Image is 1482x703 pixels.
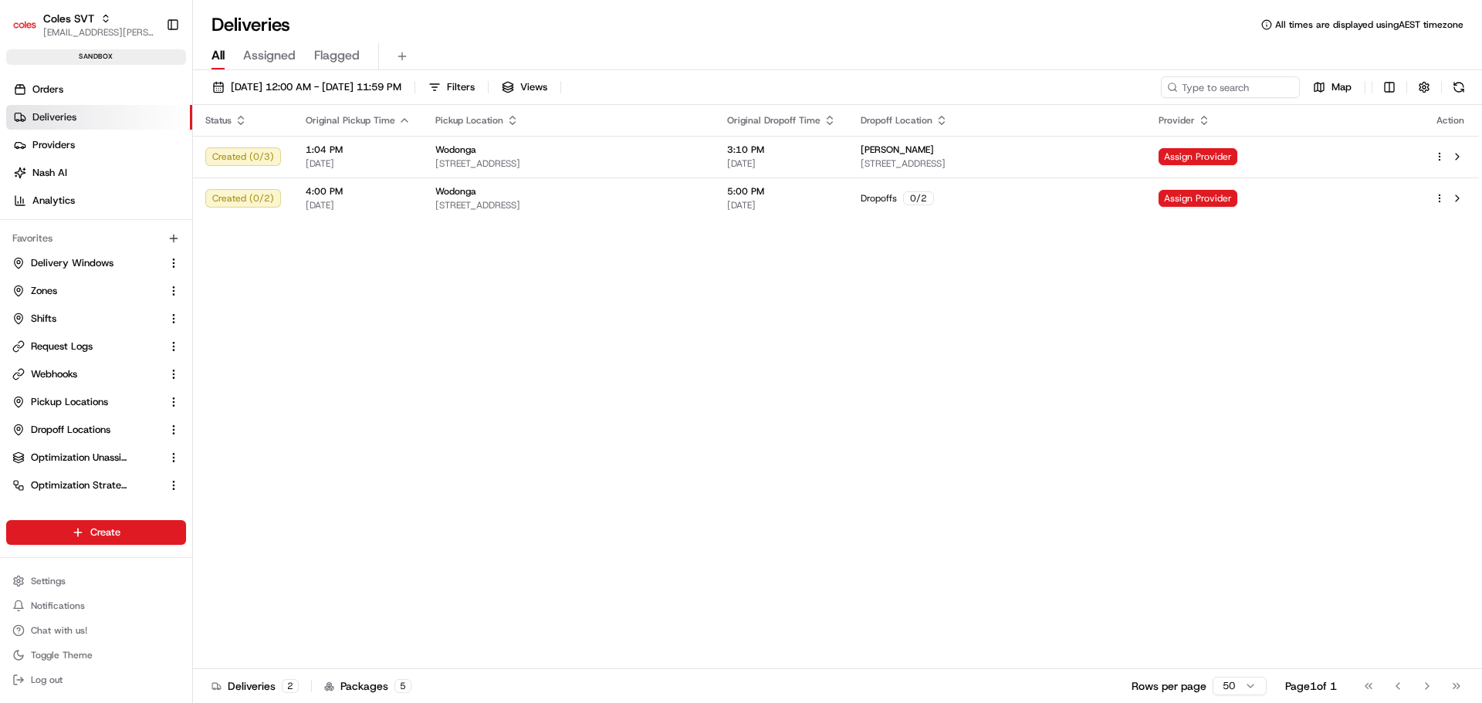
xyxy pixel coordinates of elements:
span: Providers [32,138,75,152]
span: Analytics [32,194,75,208]
span: Deliveries [32,110,76,124]
div: Page 1 of 1 [1285,678,1337,694]
span: Settings [31,575,66,587]
span: Dropoff Locations [31,423,110,437]
span: 5:00 PM [727,185,836,198]
span: Webhooks [31,367,77,381]
span: 3:10 PM [727,144,836,156]
span: Status [205,114,232,127]
div: 2 [282,679,299,693]
span: [STREET_ADDRESS] [435,199,702,211]
a: Zones [12,284,161,298]
span: Zones [31,284,57,298]
span: Nash AI [32,166,67,180]
button: Filters [421,76,482,98]
span: Chat with us! [31,624,87,637]
a: Dropoff Locations [12,423,161,437]
span: Pickup Location [435,114,503,127]
span: [STREET_ADDRESS] [435,157,702,170]
span: Dropoff Location [861,114,932,127]
button: [EMAIL_ADDRESS][PERSON_NAME][PERSON_NAME][DOMAIN_NAME] [43,26,154,39]
span: Wodonga [435,144,476,156]
button: Refresh [1448,76,1470,98]
span: [PERSON_NAME] [861,144,934,156]
button: Request Logs [6,334,186,359]
a: Webhooks [12,367,161,381]
span: Coles SVT [43,11,94,26]
a: Request Logs [12,340,161,353]
button: Shifts [6,306,186,331]
button: Optimization Unassigned Orders [6,445,186,470]
button: Chat with us! [6,620,186,641]
button: Views [495,76,554,98]
span: Create [90,526,120,539]
a: Deliveries [6,105,192,130]
p: Rows per page [1132,678,1206,694]
span: [DATE] 12:00 AM - [DATE] 11:59 PM [231,80,401,94]
span: Optimization Unassigned Orders [31,451,128,465]
div: Favorites [6,226,186,251]
span: All [211,46,225,65]
img: Coles SVT [12,12,37,37]
a: Providers [6,133,192,157]
a: Orders [6,77,192,102]
button: Toggle Theme [6,644,186,666]
div: Action [1434,114,1467,127]
span: Map [1331,80,1352,94]
a: Optimization Unassigned Orders [12,451,161,465]
span: Dropoffs [861,192,897,204]
button: Settings [6,570,186,592]
div: Packages [324,678,411,694]
span: Delivery Windows [31,256,113,270]
button: Create [6,520,186,545]
span: Wodonga [435,185,476,198]
div: Deliveries [211,678,299,694]
span: Assign Provider [1159,190,1237,207]
span: Orders [32,83,63,96]
button: Dropoff Locations [6,417,186,442]
button: Coles SVTColes SVT[EMAIL_ADDRESS][PERSON_NAME][PERSON_NAME][DOMAIN_NAME] [6,6,160,43]
button: Pickup Locations [6,390,186,414]
button: [DATE] 12:00 AM - [DATE] 11:59 PM [205,76,408,98]
span: Pickup Locations [31,395,108,409]
button: Delivery Windows [6,251,186,275]
span: All times are displayed using AEST timezone [1275,19,1463,31]
span: [DATE] [727,199,836,211]
button: Map [1306,76,1358,98]
a: Analytics [6,188,192,213]
span: 4:00 PM [306,185,411,198]
span: Original Dropoff Time [727,114,821,127]
a: Shifts [12,312,161,326]
span: Provider [1159,114,1195,127]
span: Notifications [31,600,85,612]
span: Request Logs [31,340,93,353]
a: Delivery Windows [12,256,161,270]
span: Original Pickup Time [306,114,395,127]
span: Filters [447,80,475,94]
span: Flagged [314,46,360,65]
span: Log out [31,674,63,686]
span: Views [520,80,547,94]
span: Optimization Strategy [31,478,128,492]
div: 5 [394,679,411,693]
span: Shifts [31,312,56,326]
span: Toggle Theme [31,649,93,661]
button: Zones [6,279,186,303]
a: Optimization Strategy [12,478,161,492]
span: [STREET_ADDRESS] [861,157,1134,170]
a: Nash AI [6,161,192,185]
span: [DATE] [306,157,411,170]
button: Optimization Strategy [6,473,186,498]
button: Webhooks [6,362,186,387]
span: Assign Provider [1159,148,1237,165]
button: Notifications [6,595,186,617]
div: sandbox [6,49,186,65]
div: 0 / 2 [903,191,934,205]
button: Log out [6,669,186,691]
a: Pickup Locations [12,395,161,409]
span: [DATE] [306,199,411,211]
span: 1:04 PM [306,144,411,156]
h1: Deliveries [211,12,290,37]
input: Type to search [1161,76,1300,98]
